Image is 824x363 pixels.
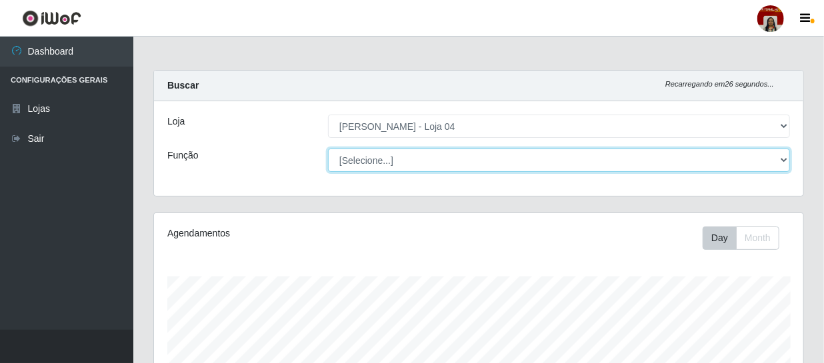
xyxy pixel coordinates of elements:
label: Loja [167,115,185,129]
img: CoreUI Logo [22,10,81,27]
strong: Buscar [167,80,199,91]
i: Recarregando em 26 segundos... [665,80,774,88]
label: Função [167,149,199,163]
button: Day [703,226,737,250]
div: First group [703,226,779,250]
div: Toolbar with button groups [703,226,790,250]
div: Agendamentos [167,226,415,240]
button: Month [736,226,779,250]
